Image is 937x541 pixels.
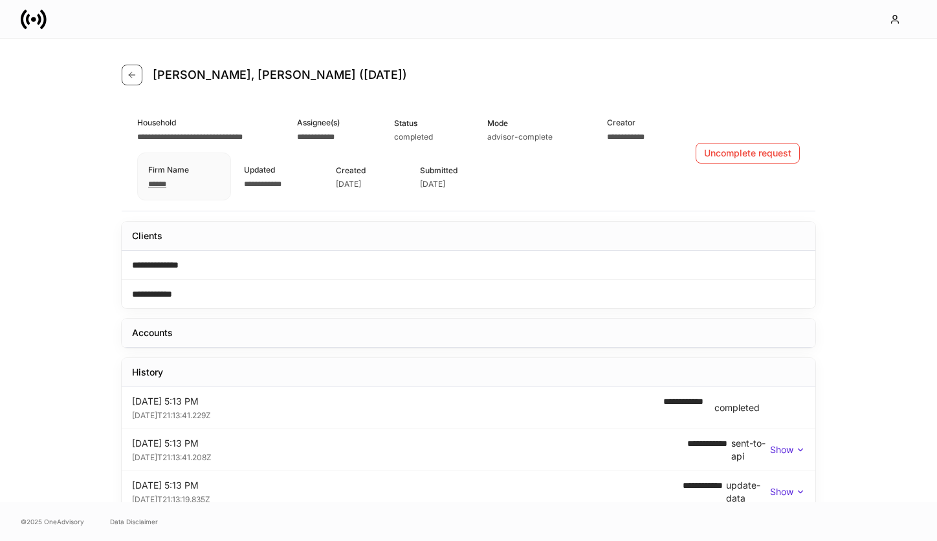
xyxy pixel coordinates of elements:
div: Updated [244,164,281,176]
div: Mode [487,117,553,129]
div: Status [394,117,433,129]
div: Clients [132,229,162,242]
div: [DATE] 5:13 PM[DATE]T21:13:41.208Z**** **** **sent-to-apiShow [122,429,815,471]
div: History [132,366,163,379]
div: [DATE] [420,179,445,189]
div: Firm Name [148,164,189,176]
div: update-data [726,479,770,505]
div: Accounts [132,326,173,339]
p: Show [770,485,793,498]
h4: [PERSON_NAME], [PERSON_NAME] ([DATE]) [153,67,407,83]
div: Household [137,116,243,129]
div: [DATE]T21:13:41.208Z [132,450,687,463]
span: © 2025 OneAdvisory [21,516,84,527]
div: completed [714,401,760,414]
a: Data Disclaimer [110,516,158,527]
div: [DATE] [336,179,361,189]
button: Uncomplete request [696,143,800,164]
div: completed [394,132,433,142]
div: [DATE] 5:13 PM [132,437,687,450]
div: Created [336,164,366,176]
div: Creator [607,116,645,129]
div: [DATE] 5:13 PM[DATE]T21:13:19.835Z**** **** **update-dataShow [122,471,815,513]
div: advisor-complete [487,132,553,142]
div: [DATE]T21:13:41.229Z [132,408,653,421]
div: [DATE]T21:13:19.835Z [132,492,683,505]
div: sent-to-api [731,437,770,463]
p: Show [770,443,793,456]
div: Uncomplete request [704,147,791,160]
div: [DATE] 5:13 PM [132,395,653,408]
div: [DATE] 5:13 PM [132,479,683,492]
div: Submitted [420,164,457,176]
div: Assignee(s) [297,116,340,129]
